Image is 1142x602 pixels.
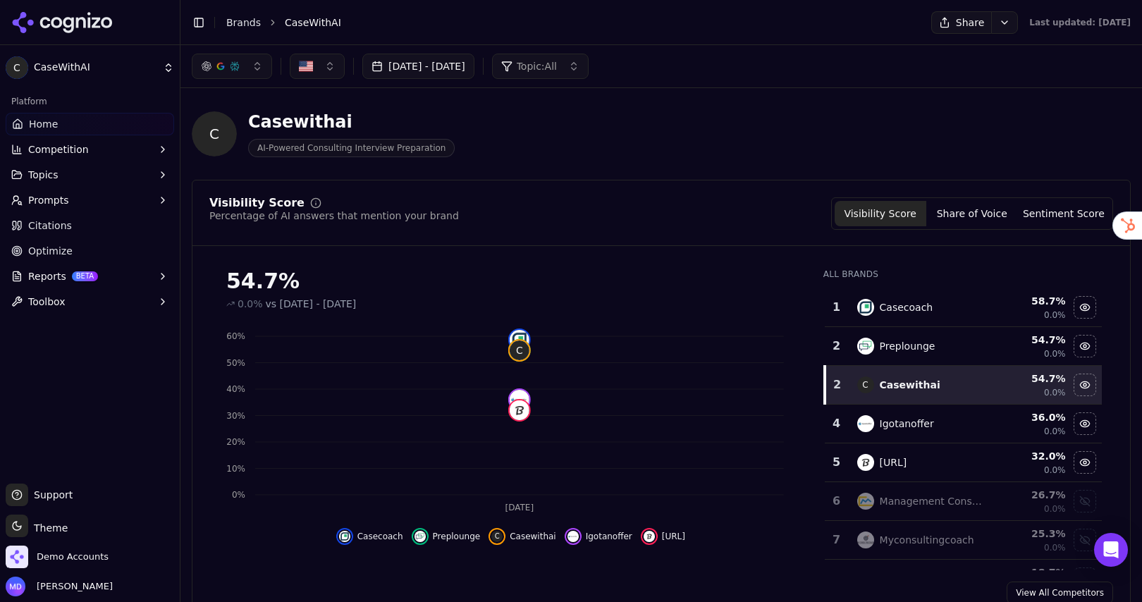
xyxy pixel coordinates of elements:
img: igotanoffer [857,415,874,432]
div: 58.7 % [995,294,1066,308]
span: Home [29,117,58,131]
img: casestudyprep.ai [510,400,529,420]
span: C [192,111,237,156]
span: Casecoach [357,531,403,542]
span: [URL] [662,531,685,542]
button: Show management consulted data [1074,490,1096,512]
div: 54.7 % [995,371,1066,386]
span: CaseWithAI [34,61,157,74]
button: Visibility Score [835,201,926,226]
a: Home [6,113,174,135]
div: Casecoach [880,300,933,314]
button: Hide casewithai data [489,528,556,545]
div: Platform [6,90,174,113]
span: Igotanoffer [586,531,632,542]
button: Topics [6,164,174,186]
div: Visibility Score [209,197,305,209]
div: Management Consulted [880,494,983,508]
img: casecoach [339,531,350,542]
span: Toolbox [28,295,66,309]
tr: 5casestudyprep.ai[URL]32.0%0.0%Hide casestudyprep.ai data [825,443,1102,482]
div: Open Intercom Messenger [1094,533,1128,567]
div: Casewithai [880,378,940,392]
button: Hide casewithai data [1074,374,1096,396]
span: 0.0% [1044,426,1066,437]
div: 32.0 % [995,449,1066,463]
tspan: 40% [226,384,245,394]
button: ReportsBETA [6,265,174,288]
button: Share of Voice [926,201,1018,226]
nav: breadcrumb [226,16,903,30]
button: Hide igotanoffer data [1074,412,1096,435]
div: 2 [832,376,843,393]
img: United States [299,59,313,73]
span: C [857,376,874,393]
span: Optimize [28,244,73,258]
button: Sentiment Score [1018,201,1110,226]
div: 36.0 % [995,410,1066,424]
img: preplounge [857,338,874,355]
span: [PERSON_NAME] [31,580,113,593]
span: Prompts [28,193,69,207]
button: Competition [6,138,174,161]
button: Hide casecoach data [336,528,403,545]
span: Support [28,488,73,502]
button: Show rocketblocks data [1074,567,1096,590]
img: preplounge [415,531,426,542]
img: casestudyprep.ai [644,531,655,542]
span: Theme [28,522,68,534]
div: Casewithai [248,111,455,133]
span: Casewithai [510,531,556,542]
span: 0.0% [1044,503,1066,515]
div: 5 [830,454,843,471]
span: Competition [28,142,89,156]
span: 0.0% [1044,387,1066,398]
span: Citations [28,219,72,233]
span: C [6,56,28,79]
div: 1 [830,299,843,316]
tspan: 0% [232,490,245,500]
tspan: 10% [226,464,245,474]
button: Open organization switcher [6,546,109,568]
tr: 6management consultedManagement Consulted26.7%0.0%Show management consulted data [825,482,1102,521]
tr: 2CCasewithai54.7%0.0%Hide casewithai data [825,366,1102,405]
tr: 1casecoachCasecoach58.7%0.0%Hide casecoach data [825,288,1102,327]
tr: 7myconsultingcoachMyconsultingcoach25.3%0.0%Show myconsultingcoach data [825,521,1102,560]
div: 18.7 % [995,565,1066,579]
span: 0.0% [238,297,263,311]
span: vs [DATE] - [DATE] [266,297,357,311]
span: Demo Accounts [37,551,109,563]
div: 2 [830,338,843,355]
span: C [491,531,503,542]
img: casecoach [510,330,529,350]
tspan: 20% [226,437,245,447]
span: Preplounge [433,531,481,542]
span: 0.0% [1044,465,1066,476]
div: All Brands [823,269,1102,280]
button: Show myconsultingcoach data [1074,529,1096,551]
button: [DATE] - [DATE] [362,54,474,79]
span: Topics [28,168,59,182]
span: BETA [72,271,98,281]
span: 0.0% [1044,542,1066,553]
div: 6 [830,493,843,510]
tr: 2preploungePreplounge54.7%0.0%Hide preplounge data [825,327,1102,366]
img: igotanoffer [567,531,579,542]
button: Open user button [6,577,113,596]
div: Igotanoffer [880,417,934,431]
span: CaseWithAI [285,16,341,30]
button: Share [931,11,991,34]
tr: 4igotanofferIgotanoffer36.0%0.0%Hide igotanoffer data [825,405,1102,443]
button: Hide preplounge data [412,528,481,545]
div: 54.7 % [995,333,1066,347]
img: myconsultingcoach [857,532,874,548]
button: Toolbox [6,290,174,313]
button: Prompts [6,189,174,211]
button: Hide igotanoffer data [565,528,632,545]
div: Percentage of AI answers that mention your brand [209,209,459,223]
span: 0.0% [1044,348,1066,360]
img: casestudyprep.ai [857,454,874,471]
div: 26.7 % [995,488,1066,502]
span: Topic: All [517,59,557,73]
tspan: 50% [226,358,245,368]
